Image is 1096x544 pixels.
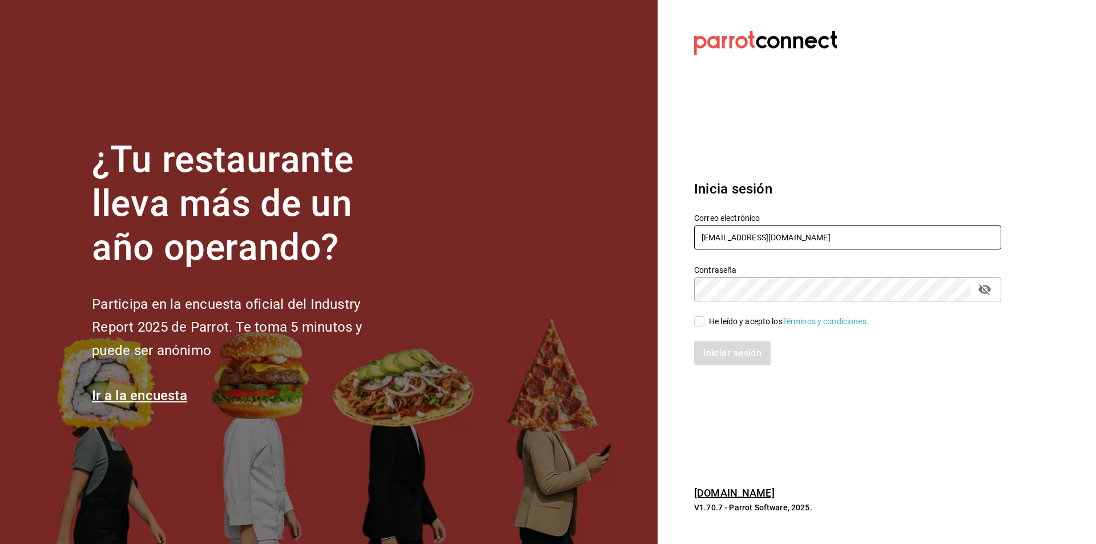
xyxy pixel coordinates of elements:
label: Correo electrónico [694,214,1001,222]
a: [DOMAIN_NAME] [694,487,775,499]
button: passwordField [975,280,994,299]
div: He leído y acepto los [709,316,869,328]
input: Ingresa tu correo electrónico [694,225,1001,249]
h2: Participa en la encuesta oficial del Industry Report 2025 de Parrot. Te toma 5 minutos y puede se... [92,293,400,362]
a: Ir a la encuesta [92,388,187,404]
p: V1.70.7 - Parrot Software, 2025. [694,502,1001,513]
a: Términos y condiciones. [783,317,869,326]
h1: ¿Tu restaurante lleva más de un año operando? [92,138,400,269]
label: Contraseña [694,266,1001,274]
h3: Inicia sesión [694,179,1001,199]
